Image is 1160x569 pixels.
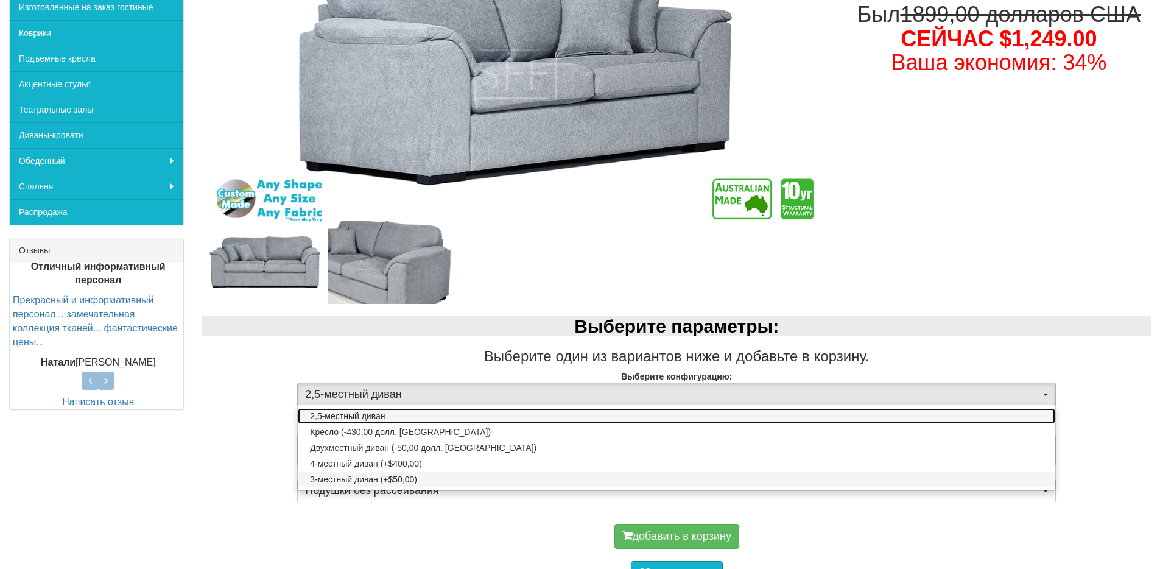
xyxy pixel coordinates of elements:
font: Выберите конфигурацию: [621,372,732,381]
font: Выберите один из вариантов ниже и добавьте в корзину. [484,348,870,364]
font: 4-местный диван (+$400,00) [310,459,422,468]
font: Кресло (-430,00 долл. [GEOGRAPHIC_DATA]) [310,427,491,437]
font: Обеденный [19,156,65,166]
font: Был [857,2,901,27]
font: Акцентные стулья [19,79,91,89]
font: Театральные залы [19,105,93,115]
a: Написать отзыв [62,397,134,407]
font: Спальня [19,182,53,191]
font: СЕЙЧАС $1,249.00 [901,26,1097,51]
font: Натали [41,357,76,367]
font: Подъемные кресла [19,54,96,63]
a: Прекрасный и информативный персонал... замечательная коллекция тканей... фантастические цены... [13,295,178,347]
font: 2,5-местный диван [305,388,401,400]
font: Диваны-кровати [19,130,83,140]
button: Подушки без рассеивания [297,479,1056,503]
a: Распродажа [10,199,183,225]
a: Коврики [10,20,183,46]
font: Выберите параметры: [574,316,779,336]
a: Подъемные кресла [10,46,183,71]
font: Распродажа [19,207,68,217]
button: 2,5-местный диван [297,383,1056,407]
font: Отличный информативный персонал [31,261,166,286]
font: Коврики [19,28,51,38]
font: 3-местный диван (+$50,00) [310,475,417,484]
a: Спальня [10,174,183,199]
a: Обеденный [10,148,183,174]
font: добавить в корзину [633,530,731,542]
a: Диваны-кровати [10,122,183,148]
font: Двухместный диван (-50,00 долл. [GEOGRAPHIC_DATA]) [310,443,536,453]
font: [PERSON_NAME] [76,357,156,367]
font: 2,5-местный диван [310,411,385,421]
font: Отзывы [19,246,50,255]
a: Театральные залы [10,97,183,122]
font: Изготовленные на заказ гостиные [19,2,153,12]
a: Акцентные стулья [10,71,183,97]
font: Ваша экономия: 34% [891,50,1106,75]
button: добавить в корзину [614,524,739,548]
font: 1899,00 долларов США [900,2,1141,27]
